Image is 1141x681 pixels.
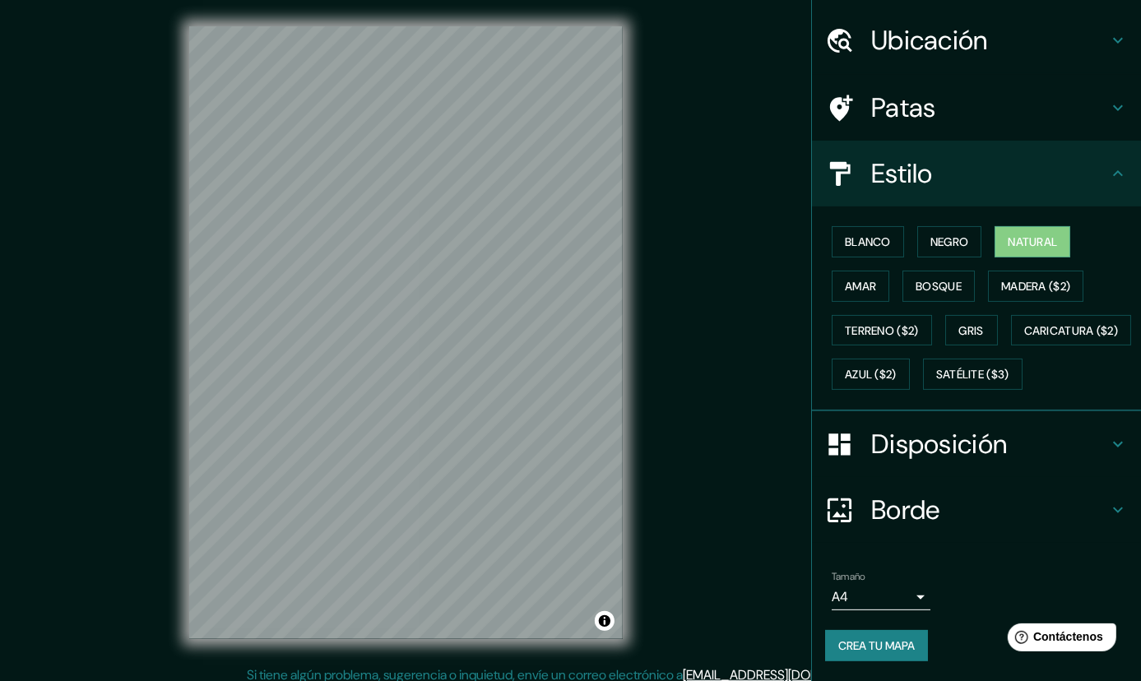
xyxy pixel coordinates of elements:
button: Negro [917,226,982,257]
button: Caricatura ($2) [1011,315,1132,346]
font: Borde [871,493,940,527]
font: A4 [832,588,848,605]
div: Disposición [812,411,1141,477]
font: Madera ($2) [1001,279,1070,294]
font: Bosque [916,279,962,294]
button: Blanco [832,226,904,257]
div: Patas [812,75,1141,141]
font: Terreno ($2) [845,323,919,338]
div: A4 [832,584,930,610]
font: Patas [871,90,936,125]
button: Azul ($2) [832,359,910,390]
button: Madera ($2) [988,271,1083,302]
div: Borde [812,477,1141,543]
button: Satélite ($3) [923,359,1023,390]
font: Ubicación [871,23,988,58]
canvas: Mapa [189,26,623,639]
font: Estilo [871,156,933,191]
font: Disposición [871,427,1007,461]
button: Amar [832,271,889,302]
font: Caricatura ($2) [1024,323,1119,338]
font: Azul ($2) [845,368,897,382]
div: Estilo [812,141,1141,206]
font: Gris [959,323,984,338]
font: Satélite ($3) [936,368,1009,382]
font: Crea tu mapa [838,638,915,653]
button: Terreno ($2) [832,315,932,346]
font: Blanco [845,234,891,249]
button: Gris [945,315,998,346]
button: Crea tu mapa [825,630,928,661]
div: Ubicación [812,7,1141,73]
button: Natural [995,226,1070,257]
font: Tamaño [832,570,865,583]
font: Amar [845,279,876,294]
button: Activar o desactivar atribución [595,611,615,631]
font: Natural [1008,234,1057,249]
iframe: Lanzador de widgets de ayuda [995,617,1123,663]
font: Negro [930,234,969,249]
button: Bosque [902,271,975,302]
